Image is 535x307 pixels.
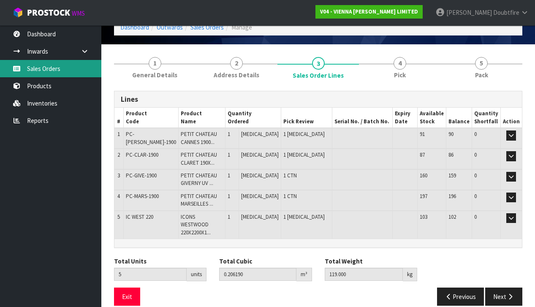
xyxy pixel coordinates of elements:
[13,7,23,18] img: cube-alt.png
[121,95,516,103] h3: Lines
[392,108,417,128] th: Expiry Date
[241,151,279,158] span: [MEDICAL_DATA]
[120,23,149,31] a: Dashboard
[474,130,477,138] span: 0
[394,57,406,70] span: 4
[448,130,454,138] span: 90
[448,151,454,158] span: 86
[114,268,187,281] input: Total Units
[475,57,488,70] span: 5
[420,213,427,220] span: 103
[281,108,332,128] th: Pick Review
[420,172,427,179] span: 160
[219,268,296,281] input: Total Cubic
[126,130,176,145] span: PC-[PERSON_NAME]-1900
[283,213,325,220] span: 1 [MEDICAL_DATA]
[228,172,230,179] span: 1
[472,108,500,128] th: Quantity Shortfall
[493,8,519,16] span: Doubtfire
[181,151,217,166] span: PETIT CHATEAU CLARET 190X...
[219,257,252,266] label: Total Cubic
[332,108,392,128] th: Serial No. / Batch No.
[283,130,325,138] span: 1 [MEDICAL_DATA]
[126,172,157,179] span: PC-GIVE-1900
[178,108,225,128] th: Product Name
[123,108,178,128] th: Product Code
[181,130,217,145] span: PETIT CHATEAU CANNES 1900...
[230,57,243,70] span: 2
[485,288,522,306] button: Next
[241,213,279,220] span: [MEDICAL_DATA]
[446,108,472,128] th: Balance
[241,130,279,138] span: [MEDICAL_DATA]
[114,257,147,266] label: Total Units
[126,151,158,158] span: PC-CLAR-1900
[228,130,230,138] span: 1
[181,193,217,207] span: PETIT CHATEAU MARSEILLES ...
[446,8,492,16] span: [PERSON_NAME]
[228,151,230,158] span: 1
[231,23,252,31] span: Manage
[117,130,120,138] span: 1
[181,213,211,236] span: ICONS WESTWOOD 220X2200X1...
[149,57,161,70] span: 1
[448,193,456,200] span: 196
[283,193,297,200] span: 1 CTN
[320,8,418,15] strong: V04 - VIENNA [PERSON_NAME] LIMITED
[420,193,427,200] span: 197
[214,71,259,79] span: Address Details
[117,213,120,220] span: 5
[157,23,183,31] a: Outwards
[403,268,417,281] div: kg
[132,71,177,79] span: General Details
[474,213,477,220] span: 0
[293,71,344,80] span: Sales Order Lines
[117,193,120,200] span: 4
[117,172,120,179] span: 3
[475,71,488,79] span: Pack
[448,172,456,179] span: 159
[283,172,297,179] span: 1 CTN
[394,71,406,79] span: Pick
[448,213,456,220] span: 102
[296,268,312,281] div: m³
[225,108,281,128] th: Quantity Ordered
[228,193,230,200] span: 1
[27,7,70,18] span: ProStock
[325,257,363,266] label: Total Weight
[126,193,159,200] span: PC-MARS-1900
[312,57,325,70] span: 3
[474,151,477,158] span: 0
[181,172,217,187] span: PETIT CHATEAU GIVERNY UV ...
[474,193,477,200] span: 0
[241,193,279,200] span: [MEDICAL_DATA]
[325,268,403,281] input: Total Weight
[241,172,279,179] span: [MEDICAL_DATA]
[500,108,522,128] th: Action
[228,213,230,220] span: 1
[283,151,325,158] span: 1 [MEDICAL_DATA]
[417,108,446,128] th: Available Stock
[190,23,224,31] a: Sales Orders
[187,268,206,281] div: units
[117,151,120,158] span: 2
[114,288,140,306] button: Exit
[126,213,153,220] span: IC WEST 220
[72,9,85,17] small: WMS
[474,172,477,179] span: 0
[420,130,425,138] span: 91
[114,108,123,128] th: #
[420,151,425,158] span: 87
[437,288,484,306] button: Previous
